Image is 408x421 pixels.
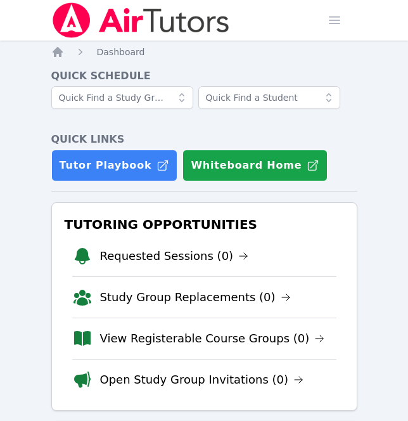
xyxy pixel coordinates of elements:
button: Whiteboard Home [182,150,328,181]
a: Tutor Playbook [51,150,178,181]
input: Quick Find a Student [198,86,340,109]
span: Dashboard [97,47,145,57]
h4: Quick Links [51,132,357,147]
h4: Quick Schedule [51,68,357,84]
a: Requested Sessions (0) [100,247,249,265]
h3: Tutoring Opportunities [62,213,347,236]
a: Open Study Group Invitations (0) [100,371,304,389]
a: Study Group Replacements (0) [100,288,291,306]
a: View Registerable Course Groups (0) [100,330,325,347]
nav: Breadcrumb [51,46,357,58]
a: Dashboard [97,46,145,58]
img: Air Tutors [51,3,231,38]
input: Quick Find a Study Group [51,86,193,109]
